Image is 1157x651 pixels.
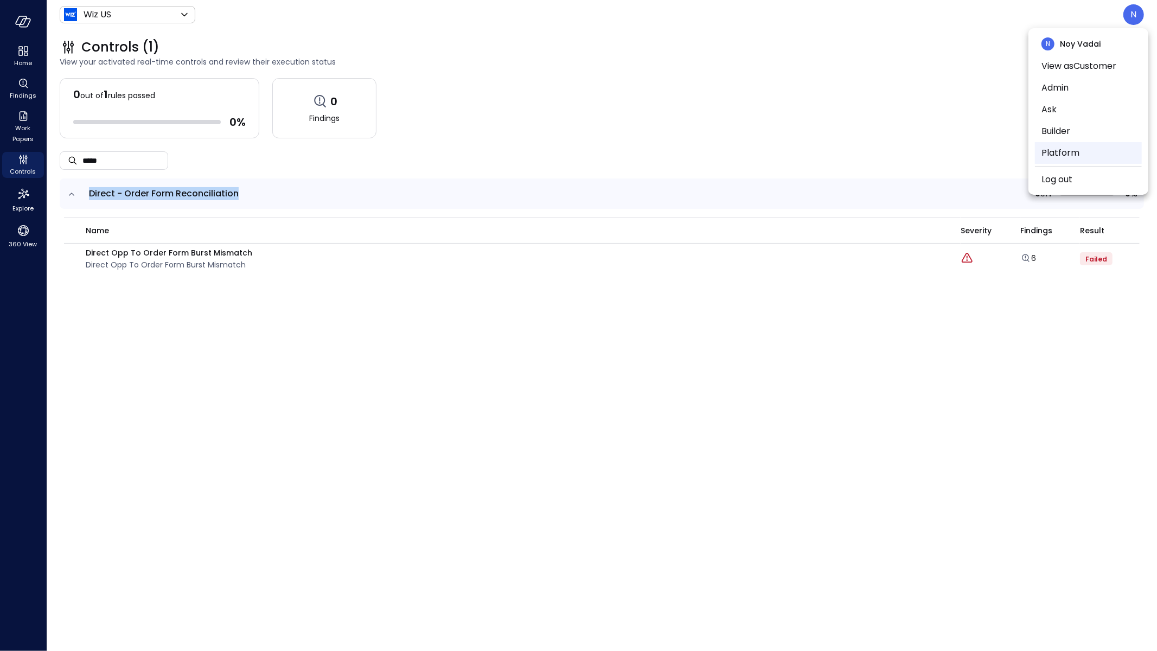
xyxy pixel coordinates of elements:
[1060,38,1101,50] span: Noy Vadai
[1035,142,1142,164] li: Platform
[1035,77,1142,99] li: Admin
[1035,55,1142,77] li: View as Customer
[1041,37,1054,50] div: N
[1035,99,1142,120] li: Ask
[1041,173,1072,186] a: Log out
[1035,120,1142,142] li: Builder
